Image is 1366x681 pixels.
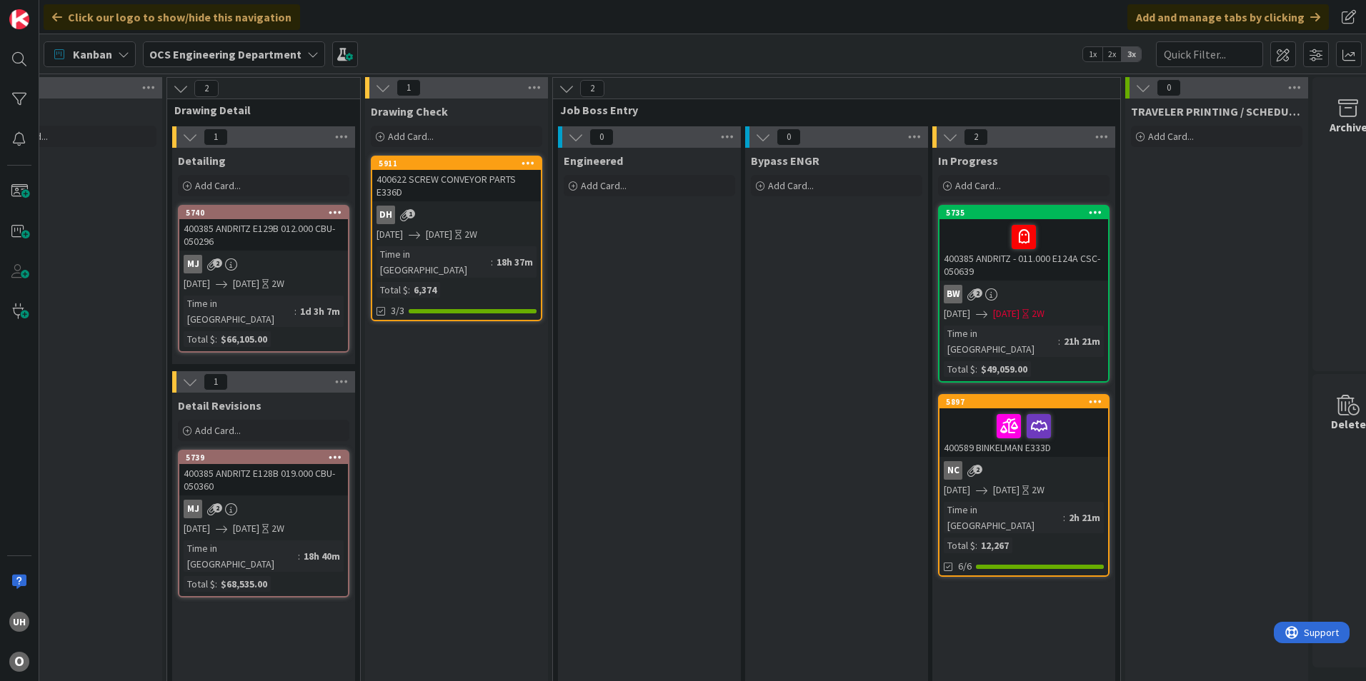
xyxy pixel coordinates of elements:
[184,255,202,273] div: MJ
[1060,333,1104,349] div: 21h 21m
[1058,333,1060,349] span: :
[184,521,210,536] span: [DATE]
[372,170,541,201] div: 400622 SCREW CONVEYOR PARTS E336D
[213,503,222,513] span: 2
[204,373,228,390] span: 1
[944,326,1058,357] div: Time in [GEOGRAPHIC_DATA]
[939,219,1108,281] div: 400385 ANDRITZ - 011.000 E124A CSC- 050639
[179,500,348,518] div: MJ
[939,206,1108,219] div: 5735
[217,576,271,592] div: $68,535.00
[186,453,348,463] div: 5739
[184,576,215,592] div: Total $
[372,157,541,170] div: 5911
[406,209,415,218] span: 1
[777,128,801,146] span: 0
[184,296,294,327] div: Time in [GEOGRAPHIC_DATA]
[372,206,541,224] div: DH
[1032,483,1045,498] div: 2W
[408,282,410,298] span: :
[939,408,1108,457] div: 400589 BINKELMAN E333D
[938,205,1110,383] a: 5735400385 ANDRITZ - 011.000 E124A CSC- 050639BW[DATE][DATE]2WTime in [GEOGRAPHIC_DATA]:21h 21mTo...
[73,46,112,63] span: Kanban
[44,4,300,30] div: Click our logo to show/hide this navigation
[944,361,975,377] div: Total $
[296,303,344,319] div: 1d 3h 7m
[1032,306,1045,321] div: 2W
[939,285,1108,303] div: BW
[973,465,982,474] span: 2
[9,9,29,29] img: Visit kanbanzone.com
[938,153,998,168] span: In Progress
[294,303,296,319] span: :
[271,276,284,291] div: 2W
[977,538,1012,553] div: 12,267
[1065,510,1104,525] div: 2h 21m
[938,394,1110,577] a: 5897400589 BINKELMAN E333DNC[DATE][DATE]2WTime in [GEOGRAPHIC_DATA]:2h 21mTotal $:12,2676/6
[944,285,962,303] div: BW
[178,205,349,353] a: 5740400385 ANDRITZ E129B 012.000 CBU- 050296MJ[DATE][DATE]2WTime in [GEOGRAPHIC_DATA]:1d 3h 7mTot...
[751,153,819,168] span: Bypass ENGR
[377,206,395,224] div: DH
[944,461,962,480] div: NC
[958,559,972,574] span: 6/6
[298,548,300,564] span: :
[184,276,210,291] span: [DATE]
[397,79,421,96] span: 1
[391,303,404,318] span: 3/3
[195,179,241,192] span: Add Card...
[1127,4,1329,30] div: Add and manage tabs by clicking
[1156,41,1263,67] input: Quick Filter...
[1157,79,1181,96] span: 0
[939,461,1108,480] div: NC
[233,521,259,536] span: [DATE]
[1063,510,1065,525] span: :
[184,500,202,518] div: MJ
[939,395,1108,457] div: 5897400589 BINKELMAN E333D
[371,104,448,118] span: Drawing Check
[1122,47,1141,61] span: 3x
[973,288,982,298] span: 2
[964,128,988,146] span: 2
[944,483,970,498] span: [DATE]
[580,80,604,97] span: 2
[939,395,1108,408] div: 5897
[9,612,29,632] div: uh
[410,282,440,298] div: 6,374
[184,331,215,347] div: Total $
[944,306,970,321] span: [DATE]
[179,206,348,219] div: 5740
[217,331,271,347] div: $66,105.00
[993,306,1019,321] span: [DATE]
[939,206,1108,281] div: 5735400385 ANDRITZ - 011.000 E124A CSC- 050639
[944,502,1063,533] div: Time in [GEOGRAPHIC_DATA]
[944,538,975,553] div: Total $
[955,179,1001,192] span: Add Card...
[271,521,284,536] div: 2W
[377,227,403,242] span: [DATE]
[1131,104,1302,118] span: TRAVELER PRINTING / SCHEDULING
[204,128,228,146] span: 1
[946,397,1108,407] div: 5897
[581,179,627,192] span: Add Card...
[564,153,623,168] span: Engineered
[975,361,977,377] span: :
[589,128,614,146] span: 0
[426,227,452,242] span: [DATE]
[300,548,344,564] div: 18h 40m
[178,398,261,413] span: Detail Revisions
[1102,47,1122,61] span: 2x
[377,282,408,298] div: Total $
[377,246,491,278] div: Time in [GEOGRAPHIC_DATA]
[993,483,1019,498] span: [DATE]
[768,179,814,192] span: Add Card...
[1148,130,1194,143] span: Add Card...
[9,652,29,672] div: O
[977,361,1031,377] div: $49,059.00
[560,103,1102,117] span: Job Boss Entry
[215,331,217,347] span: :
[233,276,259,291] span: [DATE]
[179,451,348,464] div: 5739
[179,219,348,251] div: 400385 ANDRITZ E129B 012.000 CBU- 050296
[179,451,348,495] div: 5739400385 ANDRITZ E128B 019.000 CBU- 050360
